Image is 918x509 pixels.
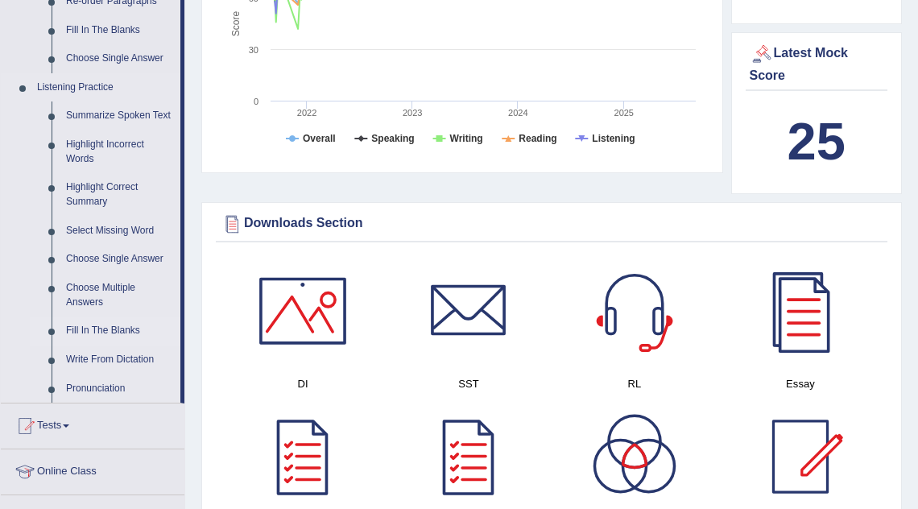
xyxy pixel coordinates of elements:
[726,375,875,392] h4: Essay
[59,245,180,274] a: Choose Single Answer
[59,317,180,346] a: Fill In The Blanks
[59,101,180,130] a: Summarize Spoken Text
[59,375,180,403] a: Pronunciation
[59,274,180,317] a: Choose Multiple Answers
[303,133,336,144] tspan: Overall
[59,130,180,173] a: Highlight Incorrect Words
[614,108,634,118] text: 2025
[59,346,180,375] a: Write From Dictation
[394,375,544,392] h4: SST
[592,133,635,144] tspan: Listening
[560,375,709,392] h4: RL
[59,44,180,73] a: Choose Single Answer
[1,403,184,444] a: Tests
[1,449,184,490] a: Online Class
[750,42,884,85] div: Latest Mock Score
[450,133,483,144] tspan: Writing
[220,212,883,236] div: Downloads Section
[59,173,180,216] a: Highlight Correct Summary
[249,45,258,55] text: 30
[228,375,378,392] h4: DI
[519,133,556,144] tspan: Reading
[230,11,242,37] tspan: Score
[59,16,180,45] a: Fill In The Blanks
[508,108,527,118] text: 2024
[403,108,422,118] text: 2023
[371,133,414,144] tspan: Speaking
[788,112,846,171] b: 25
[254,97,258,106] text: 0
[30,73,180,102] a: Listening Practice
[59,217,180,246] a: Select Missing Word
[297,108,316,118] text: 2022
